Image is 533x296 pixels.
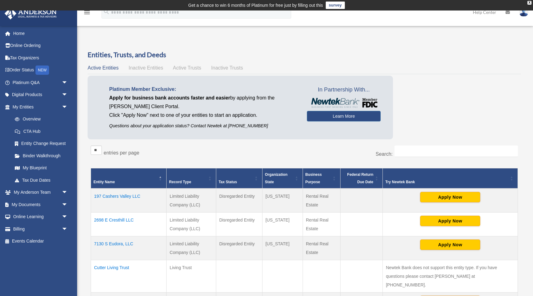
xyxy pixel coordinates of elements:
[91,260,167,293] td: Cutter Living Trust
[9,113,71,125] a: Overview
[420,216,480,226] button: Apply Now
[167,260,216,293] td: Living Trust
[305,172,322,184] span: Business Purpose
[385,178,508,186] div: Try Newtek Bank
[303,168,340,189] th: Business Purpose: Activate to sort
[216,188,262,213] td: Disregarded Entity
[3,7,59,19] img: Anderson Advisors Platinum Portal
[9,150,74,162] a: Binder Walkthrough
[169,180,191,184] span: Record Type
[91,213,167,236] td: 2698 E Cresthill LLC
[167,236,216,260] td: Limited Liability Company (LLC)
[104,150,139,155] label: entries per page
[109,122,298,130] p: Questions about your application status? Contact Newtek at [PHONE_NUMBER]
[9,162,74,174] a: My Blueprint
[109,85,298,94] p: Platinum Member Exclusive:
[211,65,243,70] span: Inactive Trusts
[4,235,77,247] a: Events Calendar
[35,66,49,75] div: NEW
[420,192,480,202] button: Apply Now
[62,76,74,89] span: arrow_drop_down
[262,168,303,189] th: Organization State: Activate to sort
[4,52,77,64] a: Tax Organizers
[310,98,378,108] img: NewtekBankLogoSM.png
[129,65,163,70] span: Inactive Entities
[188,2,323,9] div: Get a chance to win 6 months of Platinum for free just by filling out this
[88,50,521,60] h3: Entities, Trusts, and Deeds
[4,40,77,52] a: Online Ordering
[109,111,298,120] p: Click "Apply Now" next to one of your entities to start an application.
[9,125,74,137] a: CTA Hub
[93,180,115,184] span: Entity Name
[420,239,480,250] button: Apply Now
[167,188,216,213] td: Limited Liability Company (LLC)
[9,137,74,150] a: Entity Change Request
[83,11,91,16] a: menu
[216,168,262,189] th: Tax Status: Activate to sort
[109,94,298,111] p: by applying from the [PERSON_NAME] Client Portal.
[91,168,167,189] th: Entity Name: Activate to invert sorting
[4,76,77,89] a: Platinum Q&Aarrow_drop_down
[519,8,528,17] img: User Pic
[303,213,340,236] td: Rental Real Estate
[4,223,77,235] a: Billingarrow_drop_down
[62,211,74,223] span: arrow_drop_down
[62,89,74,101] span: arrow_drop_down
[62,101,74,113] span: arrow_drop_down
[307,111,381,121] a: Learn More
[376,151,393,157] label: Search:
[62,223,74,235] span: arrow_drop_down
[62,186,74,199] span: arrow_drop_down
[173,65,201,70] span: Active Trusts
[307,85,381,95] span: In Partnership With...
[91,188,167,213] td: 197 Cashers Valley LLC
[62,198,74,211] span: arrow_drop_down
[109,95,230,100] span: Apply for business bank accounts faster and easier
[383,260,518,293] td: Newtek Bank does not support this entity type. If you have questions please contact [PERSON_NAME]...
[91,236,167,260] td: 7130 S Eudora, LLC
[167,168,216,189] th: Record Type: Activate to sort
[340,168,383,189] th: Federal Return Due Date: Activate to sort
[103,8,110,15] i: search
[4,89,77,101] a: Digital Productsarrow_drop_down
[167,213,216,236] td: Limited Liability Company (LLC)
[4,186,77,199] a: My Anderson Teamarrow_drop_down
[216,236,262,260] td: Disregarded Entity
[83,9,91,16] i: menu
[527,1,531,5] div: close
[4,198,77,211] a: My Documentsarrow_drop_down
[216,213,262,236] td: Disregarded Entity
[219,180,237,184] span: Tax Status
[326,2,345,9] a: survey
[303,188,340,213] td: Rental Real Estate
[4,64,77,77] a: Order StatusNEW
[4,211,77,223] a: Online Learningarrow_drop_down
[262,236,303,260] td: [US_STATE]
[4,27,77,40] a: Home
[88,65,118,70] span: Active Entities
[9,174,74,186] a: Tax Due Dates
[303,236,340,260] td: Rental Real Estate
[4,101,74,113] a: My Entitiesarrow_drop_down
[347,172,374,184] span: Federal Return Due Date
[265,172,287,184] span: Organization State
[383,168,518,189] th: Try Newtek Bank : Activate to sort
[262,188,303,213] td: [US_STATE]
[262,213,303,236] td: [US_STATE]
